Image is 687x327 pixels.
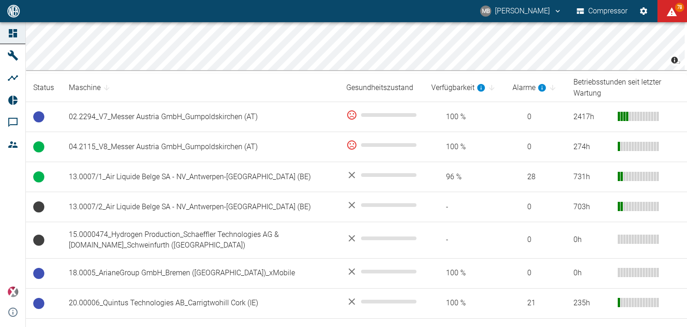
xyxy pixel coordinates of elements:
[573,235,610,245] div: 0 h
[431,82,486,93] div: berechnet für die letzten 7 Tage
[61,102,339,132] td: 02.2294_V7_Messer Austria GmbH_Gumpoldskirchen (AT)
[346,109,416,121] div: 0 %
[33,171,44,182] span: Betrieb
[6,5,21,17] img: logo
[33,268,44,279] span: Betriebsbereit
[346,266,416,277] div: No data
[573,268,610,279] div: 0 h
[33,141,44,152] span: Betrieb
[573,142,610,152] div: 274 h
[7,286,18,297] img: Xplore Logo
[33,201,44,212] span: Keine Daten
[575,3,630,19] button: Compressor
[431,172,498,182] span: 96 %
[61,258,339,288] td: 18.0005_ArianeGroup GmbH_Bremen ([GEOGRAPHIC_DATA])_xMobile
[512,112,559,122] span: 0
[431,298,498,309] span: 100 %
[573,172,610,182] div: 731 h
[346,200,416,211] div: No data
[512,202,559,212] span: 0
[675,3,684,12] span: 78
[431,112,498,122] span: 100 %
[346,296,416,307] div: No data
[512,298,559,309] span: 21
[61,192,339,222] td: 13.0007/2_Air Liquide Belge SA - NV_Antwerpen-[GEOGRAPHIC_DATA] (BE)
[512,268,559,279] span: 0
[33,235,44,246] span: Keine Daten
[26,74,61,102] th: Status
[346,170,416,181] div: No data
[61,222,339,259] td: 15.0000474_Hydrogen Production_Schaeffler Technologies AG & [DOMAIN_NAME]_Schweinfurth ([GEOGRAPH...
[512,82,547,93] div: berechnet für die letzten 7 Tage
[479,3,563,19] button: maximilian.becker@neuman-esser.com
[61,132,339,162] td: 04.2115_V8_Messer Austria GmbH_Gumpoldskirchen (AT)
[339,74,424,102] th: Gesundheitszustand
[512,235,559,245] span: 0
[346,139,416,151] div: 0 %
[33,111,44,122] span: Betriebsbereit
[431,142,498,152] span: 100 %
[346,233,416,244] div: No data
[431,202,498,212] span: -
[512,142,559,152] span: 0
[573,202,610,212] div: 703 h
[69,82,113,93] span: Maschine
[431,235,498,245] span: -
[33,298,44,309] span: Betriebsbereit
[61,288,339,318] td: 20.00006_Quintus Technologies AB_Carrigtwohill Cork (IE)
[566,74,687,102] th: Betriebsstunden seit letzter Wartung
[635,3,652,19] button: Einstellungen
[61,162,339,192] td: 13.0007/1_Air Liquide Belge SA - NV_Antwerpen-[GEOGRAPHIC_DATA] (BE)
[573,112,610,122] div: 2417 h
[431,268,498,279] span: 100 %
[573,298,610,309] div: 235 h
[512,172,559,182] span: 28
[480,6,491,17] div: MB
